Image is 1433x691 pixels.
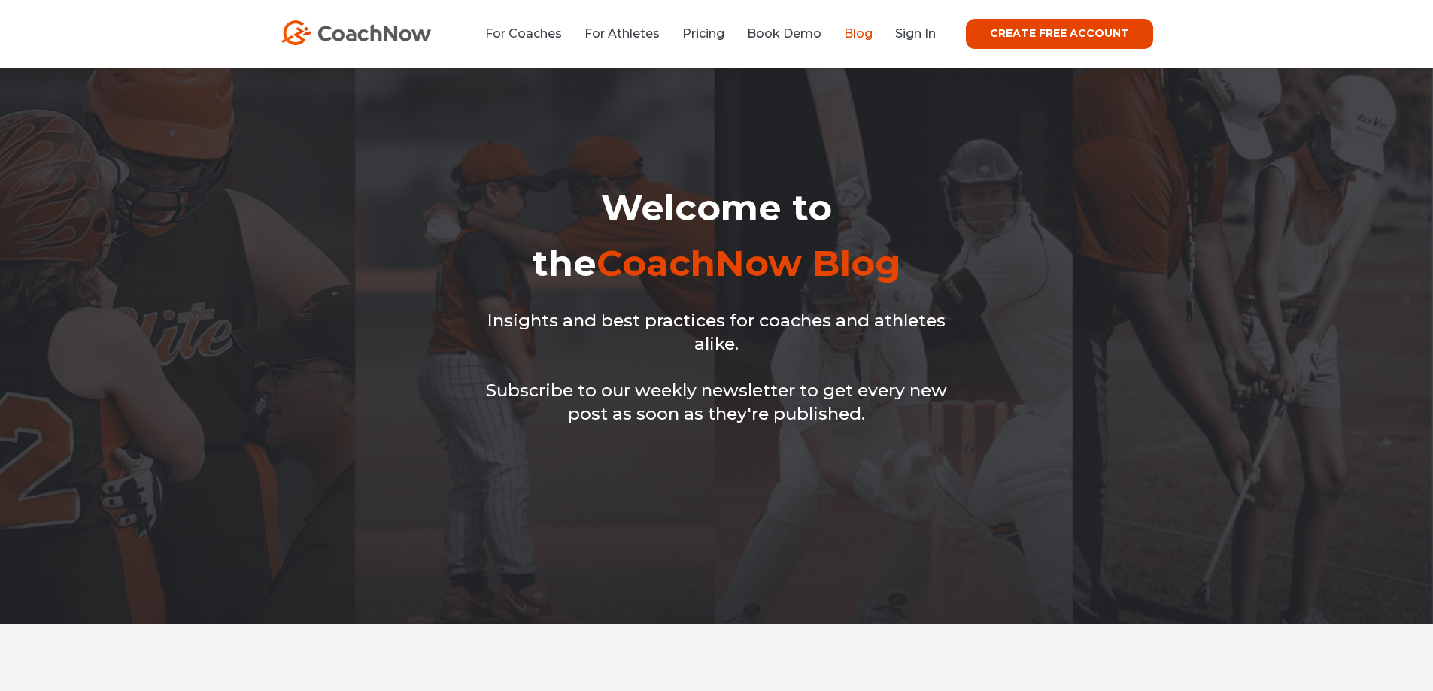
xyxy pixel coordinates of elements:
a: Pricing [682,26,724,41]
span: CoachNow Blog [597,241,901,285]
h1: Welcome to the [472,180,961,292]
a: Sign In [895,26,936,41]
span: Insights and best practices for coaches and athletes alike. [487,310,946,354]
a: Blog [844,26,873,41]
span: Subscribe to our weekly newsletter to get every new post as soon as they're published. [486,380,947,424]
img: CoachNow Logo [281,20,431,45]
a: Book Demo [747,26,821,41]
a: CREATE FREE ACCOUNT [966,19,1153,49]
a: For Athletes [584,26,660,41]
a: For Coaches [485,26,562,41]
